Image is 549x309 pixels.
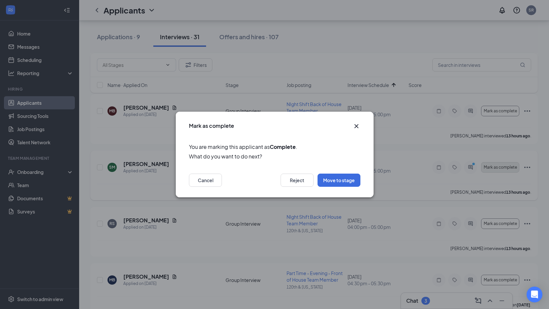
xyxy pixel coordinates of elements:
button: Reject [281,174,314,187]
h3: Mark as complete [189,122,234,129]
svg: Cross [352,122,360,130]
b: Complete [270,143,296,150]
div: Open Intercom Messenger [527,287,542,302]
button: Close [352,122,360,130]
button: Cancel [189,174,222,187]
button: Move to stage [318,174,360,187]
span: You are marking this applicant as . [189,143,360,151]
span: What do you want to do next? [189,152,360,160]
